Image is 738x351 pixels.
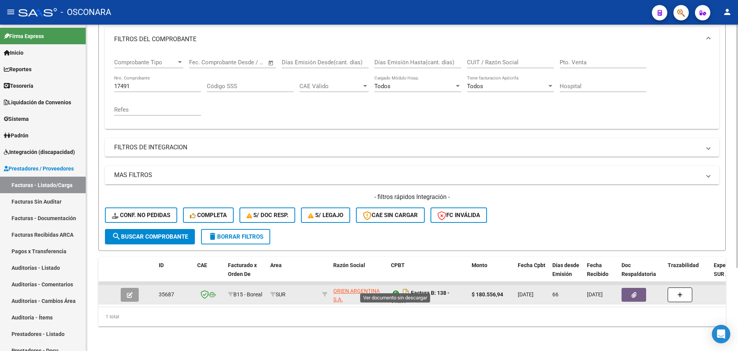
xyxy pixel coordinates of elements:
span: Firma Express [4,32,44,40]
mat-expansion-panel-header: FILTROS DEL COMPROBANTE [105,27,719,52]
button: Completa [183,207,234,223]
span: Reportes [4,65,32,74]
datatable-header-cell: Facturado x Orden De [225,257,267,291]
mat-icon: delete [208,232,217,241]
datatable-header-cell: Días desde Emisión [549,257,584,291]
span: Días desde Emisión [552,262,579,277]
span: CAE Válido [299,83,362,90]
div: FILTROS DEL COMPROBANTE [105,52,719,129]
datatable-header-cell: ID [156,257,194,291]
mat-expansion-panel-header: MAS FILTROS [105,166,719,184]
span: Inicio [4,48,23,57]
span: Tesorería [4,82,33,90]
button: Open calendar [267,58,276,67]
span: CAE [197,262,207,268]
span: S/ Doc Resp. [246,212,289,219]
span: FC Inválida [437,212,480,219]
strong: $ 180.556,94 [472,291,503,298]
span: Razón Social [333,262,365,268]
span: Sistema [4,115,29,123]
mat-panel-title: FILTROS DEL COMPROBANTE [114,35,701,43]
span: Conf. no pedidas [112,212,170,219]
div: 1 total [98,307,726,326]
button: CAE SIN CARGAR [356,207,425,223]
span: B15 - Boreal [233,291,262,298]
span: Completa [190,212,227,219]
span: ORIEN ARGENTINA S.A. [333,288,380,303]
div: Open Intercom Messenger [712,325,730,343]
button: S/ legajo [301,207,350,223]
span: Prestadores / Proveedores [4,164,74,173]
span: Trazabilidad [668,262,699,268]
strong: Factura B: 138 - 17491 [391,290,450,306]
button: Conf. no pedidas [105,207,177,223]
span: Buscar Comprobante [112,233,188,240]
span: CPBT [391,262,405,268]
datatable-header-cell: Fecha Cpbt [515,257,549,291]
datatable-header-cell: Razón Social [330,257,388,291]
button: S/ Doc Resp. [239,207,296,223]
span: Integración (discapacidad) [4,148,75,156]
span: Liquidación de Convenios [4,98,71,107]
span: [DATE] [518,291,534,298]
span: ID [159,262,164,268]
datatable-header-cell: Doc Respaldatoria [618,257,665,291]
mat-icon: person [723,7,732,17]
button: FC Inválida [430,207,487,223]
mat-panel-title: MAS FILTROS [114,171,701,179]
input: Fecha fin [227,59,264,66]
button: Borrar Filtros [201,229,270,244]
span: S/ legajo [308,212,343,219]
span: [DATE] [587,291,603,298]
datatable-header-cell: Area [267,257,319,291]
span: 35687 [159,291,174,298]
datatable-header-cell: CPBT [388,257,469,291]
span: SUR [270,291,286,298]
button: Buscar Comprobante [105,229,195,244]
span: 66 [552,291,558,298]
span: Todos [374,83,391,90]
span: Padrón [4,131,28,140]
datatable-header-cell: Trazabilidad [665,257,711,291]
span: Facturado x Orden De [228,262,257,277]
mat-icon: search [112,232,121,241]
datatable-header-cell: CAE [194,257,225,291]
i: Descargar documento [401,287,411,299]
span: Area [270,262,282,268]
span: Fecha Recibido [587,262,608,277]
h4: - filtros rápidos Integración - [105,193,719,201]
span: Borrar Filtros [208,233,263,240]
span: - OSCONARA [61,4,111,21]
span: Todos [467,83,483,90]
span: Fecha Cpbt [518,262,545,268]
div: 30711534616 [333,287,385,303]
input: Fecha inicio [189,59,220,66]
mat-panel-title: FILTROS DE INTEGRACION [114,143,701,152]
mat-icon: menu [6,7,15,17]
span: Doc Respaldatoria [622,262,656,277]
datatable-header-cell: Fecha Recibido [584,257,618,291]
span: Monto [472,262,487,268]
span: CAE SIN CARGAR [363,212,418,219]
span: Comprobante Tipo [114,59,176,66]
mat-expansion-panel-header: FILTROS DE INTEGRACION [105,138,719,157]
datatable-header-cell: Monto [469,257,515,291]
